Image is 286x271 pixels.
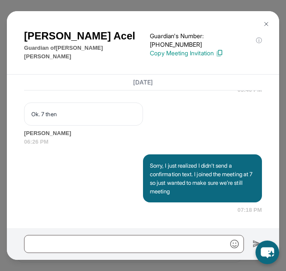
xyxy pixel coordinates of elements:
[150,32,262,49] p: Guardian's Number: [PHONE_NUMBER]
[237,206,262,214] span: 07:18 PM
[24,44,150,60] p: Guardian of [PERSON_NAME] [PERSON_NAME]
[150,161,255,196] p: Sorry, I just realized I didn’t send a confirmation text. I joined the meeting at 7 so just wante...
[24,138,262,146] span: 06:26 PM
[24,78,262,87] h3: [DATE]
[256,241,279,264] button: chat-button
[256,36,262,45] span: ⓘ
[230,240,239,248] img: Emoji
[263,21,270,27] img: Close Icon
[31,110,136,118] p: Ok. 7 then
[24,28,150,44] h1: [PERSON_NAME] Acel
[24,129,262,138] span: [PERSON_NAME]
[253,239,262,249] img: Send icon
[150,49,262,57] p: Copy Meeting Invitation
[216,49,223,57] img: Copy Icon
